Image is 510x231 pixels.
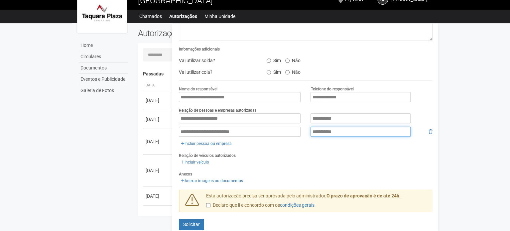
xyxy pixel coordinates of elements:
[183,222,200,227] span: Solicitar
[169,12,197,21] a: Autorizações
[179,46,220,52] label: Informações adicionais
[146,138,170,145] div: [DATE]
[280,202,315,208] a: condições gerais
[79,62,128,74] a: Documentos
[138,28,280,38] h2: Autorizações
[146,167,170,174] div: [DATE]
[179,107,256,113] label: Relação de pessoas e empresas autorizadas
[174,56,262,65] div: Vai utilizar solda?
[139,12,162,21] a: Chamados
[285,70,290,74] input: Não
[285,67,301,75] label: Não
[326,193,401,198] strong: O prazo de aprovação é de até 24h.
[285,58,290,63] input: Não
[267,58,271,63] input: Sim
[143,80,173,91] th: Data
[146,116,170,123] div: [DATE]
[179,153,236,159] label: Relação de veículos autorizados
[79,85,128,96] a: Galeria de Fotos
[267,67,281,75] label: Sim
[79,40,128,51] a: Home
[179,159,211,166] a: Incluir veículo
[429,129,433,134] i: Remover
[206,202,315,209] label: Declaro que li e concordo com os
[285,56,301,63] label: Não
[204,12,235,21] a: Minha Unidade
[179,177,245,184] a: Anexar imagens ou documentos
[206,203,210,207] input: Declaro que li e concordo com oscondições gerais
[179,219,204,230] button: Solicitar
[311,86,353,92] label: Telefone do responsável
[174,67,262,77] div: Vai utilizar cola?
[201,193,433,212] div: Esta autorização precisa ser aprovada pelo administrador.
[179,86,217,92] label: Nome do responsável
[146,193,170,199] div: [DATE]
[143,71,428,76] h4: Passadas
[267,56,281,63] label: Sim
[146,97,170,104] div: [DATE]
[79,51,128,62] a: Circulares
[79,74,128,85] a: Eventos e Publicidade
[179,171,192,177] label: Anexos
[179,140,234,147] a: Incluir pessoa ou empresa
[267,70,271,74] input: Sim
